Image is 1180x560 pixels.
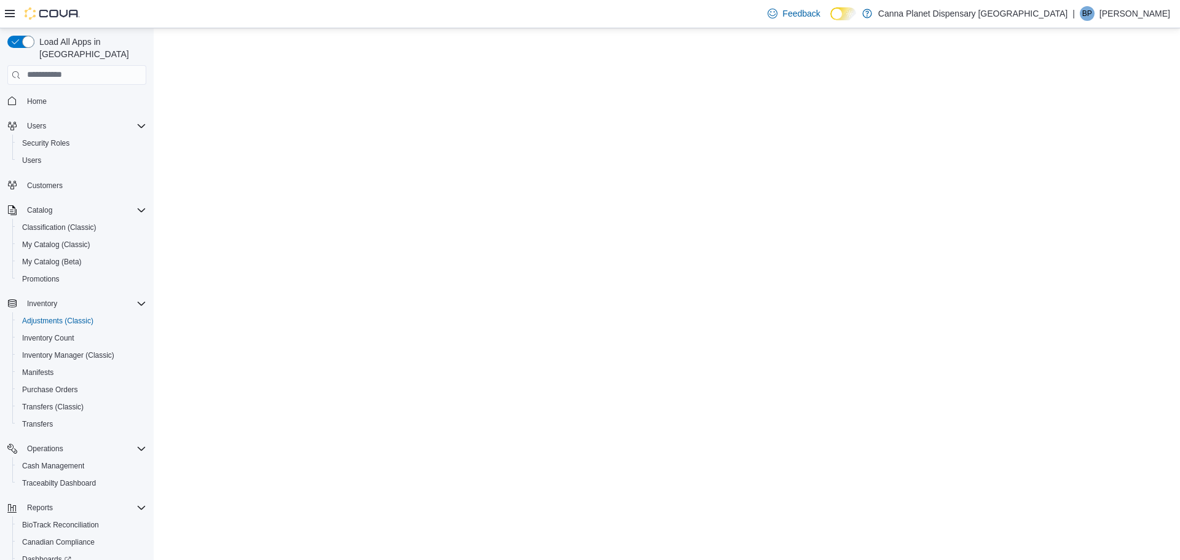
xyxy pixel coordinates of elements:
input: Dark Mode [830,7,856,20]
button: Inventory Count [12,329,151,347]
span: Home [27,97,47,106]
button: Classification (Classic) [12,219,151,236]
span: Transfers [22,419,53,429]
p: | [1072,6,1075,21]
button: Transfers (Classic) [12,398,151,416]
a: Feedback [763,1,825,26]
span: Transfers [17,417,146,432]
a: Inventory Count [17,331,79,345]
a: Transfers (Classic) [17,400,88,414]
a: Security Roles [17,136,74,151]
span: Security Roles [22,138,69,148]
button: Cash Management [12,457,151,475]
span: Manifests [22,368,53,377]
img: Cova [25,7,80,20]
a: Adjustments (Classic) [17,314,98,328]
a: Promotions [17,272,65,286]
span: Users [22,156,41,165]
span: Dark Mode [830,20,831,21]
span: Promotions [17,272,146,286]
button: My Catalog (Beta) [12,253,151,270]
span: Inventory Manager (Classic) [22,350,114,360]
span: Canadian Compliance [22,537,95,547]
button: Inventory Manager (Classic) [12,347,151,364]
span: Catalog [22,203,146,218]
a: Classification (Classic) [17,220,101,235]
span: BioTrack Reconciliation [17,518,146,532]
a: Home [22,94,52,109]
button: Home [2,92,151,110]
span: Inventory [22,296,146,311]
button: Promotions [12,270,151,288]
button: Traceabilty Dashboard [12,475,151,492]
p: [PERSON_NAME] [1099,6,1170,21]
span: Transfers (Classic) [22,402,84,412]
button: Reports [22,500,58,515]
span: Manifests [17,365,146,380]
span: Classification (Classic) [17,220,146,235]
span: Cash Management [22,461,84,471]
button: Catalog [22,203,57,218]
span: Home [22,93,146,109]
a: My Catalog (Classic) [17,237,95,252]
a: Customers [22,178,68,193]
span: Inventory Count [17,331,146,345]
a: BioTrack Reconciliation [17,518,104,532]
button: Transfers [12,416,151,433]
span: Purchase Orders [22,385,78,395]
span: My Catalog (Classic) [17,237,146,252]
span: My Catalog (Beta) [22,257,82,267]
span: Traceabilty Dashboard [17,476,146,491]
span: Adjustments (Classic) [22,316,93,326]
button: Inventory [22,296,62,311]
button: Security Roles [12,135,151,152]
a: Transfers [17,417,58,432]
span: My Catalog (Classic) [22,240,90,250]
span: Purchase Orders [17,382,146,397]
a: Manifests [17,365,58,380]
span: Classification (Classic) [22,223,96,232]
a: Inventory Manager (Classic) [17,348,119,363]
span: Canadian Compliance [17,535,146,550]
span: Reports [22,500,146,515]
span: Load All Apps in [GEOGRAPHIC_DATA] [34,36,146,60]
button: Operations [22,441,68,456]
button: Reports [2,499,151,516]
a: Traceabilty Dashboard [17,476,101,491]
button: Users [22,119,51,133]
a: Purchase Orders [17,382,83,397]
button: Catalog [2,202,151,219]
span: Operations [27,444,63,454]
button: Canadian Compliance [12,534,151,551]
a: Canadian Compliance [17,535,100,550]
span: Adjustments (Classic) [17,314,146,328]
button: Users [2,117,151,135]
button: My Catalog (Classic) [12,236,151,253]
button: Users [12,152,151,169]
span: Customers [22,178,146,193]
span: Customers [27,181,63,191]
a: Users [17,153,46,168]
button: Adjustments (Classic) [12,312,151,329]
span: Cash Management [17,459,146,473]
a: Cash Management [17,459,89,473]
a: My Catalog (Beta) [17,254,87,269]
span: BioTrack Reconciliation [22,520,99,530]
span: Inventory [27,299,57,309]
span: Transfers (Classic) [17,400,146,414]
span: Users [22,119,146,133]
span: Catalog [27,205,52,215]
span: Users [27,121,46,131]
span: BP [1082,6,1092,21]
span: Traceabilty Dashboard [22,478,96,488]
span: Promotions [22,274,60,284]
span: Feedback [782,7,820,20]
span: Inventory Manager (Classic) [17,348,146,363]
span: Users [17,153,146,168]
p: Canna Planet Dispensary [GEOGRAPHIC_DATA] [878,6,1068,21]
span: Operations [22,441,146,456]
span: My Catalog (Beta) [17,254,146,269]
span: Reports [27,503,53,513]
button: Customers [2,176,151,194]
span: Security Roles [17,136,146,151]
